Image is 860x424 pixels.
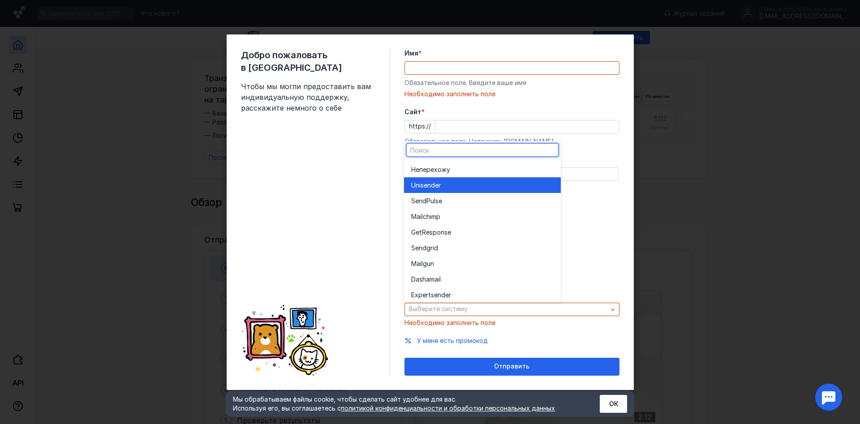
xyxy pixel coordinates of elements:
button: Unisender [404,177,561,193]
button: ОК [600,395,627,413]
span: id [433,244,438,253]
span: pertsender [418,291,451,300]
span: Mailchim [411,212,436,221]
span: Не [411,165,419,174]
span: Cайт [404,107,421,116]
span: Sendgr [411,244,433,253]
button: GetResponse [404,224,561,240]
button: Выберите систему [404,303,619,316]
span: Выберите систему [409,305,468,313]
button: Dashamail [404,271,561,287]
div: Обязательное поле. Например: [DOMAIN_NAME] [404,137,619,146]
button: Mailchimp [404,209,561,224]
span: Отправить [494,363,529,370]
span: etResponse [416,228,451,237]
span: Имя [404,49,418,58]
button: SendPulse [404,193,561,209]
div: Необходимо заполнить поле [404,318,619,327]
span: G [411,228,416,237]
span: e [439,197,442,206]
span: Mail [411,259,423,268]
span: Dashamai [411,275,439,284]
button: Неперехожу [404,162,561,177]
a: политикой конфиденциальности и обработки персональных данных [341,404,555,412]
div: grid [404,159,561,303]
button: Sendgrid [404,240,561,256]
div: Обязательное поле. Введите ваше имя [404,78,619,87]
span: r [439,181,441,190]
button: У меня есть промокод [417,336,488,345]
span: SendPuls [411,197,439,206]
button: Mailgun [404,256,561,271]
button: Отправить [404,358,619,376]
div: Мы обрабатываем файлы cookie, чтобы сделать сайт удобнее для вас. Используя его, вы соглашаетесь c [233,395,578,413]
span: перехожу [419,165,450,174]
span: l [439,275,441,284]
span: Unisende [411,181,439,190]
span: p [436,212,440,221]
span: Ex [411,291,418,300]
span: gun [423,259,434,268]
div: Необходимо заполнить поле [404,90,619,99]
button: Expertsender [404,287,561,303]
input: Поиск [407,144,558,156]
span: Чтобы мы могли предоставить вам индивидуальную поддержку, расскажите немного о себе [241,81,375,113]
span: Добро пожаловать в [GEOGRAPHIC_DATA] [241,49,375,74]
